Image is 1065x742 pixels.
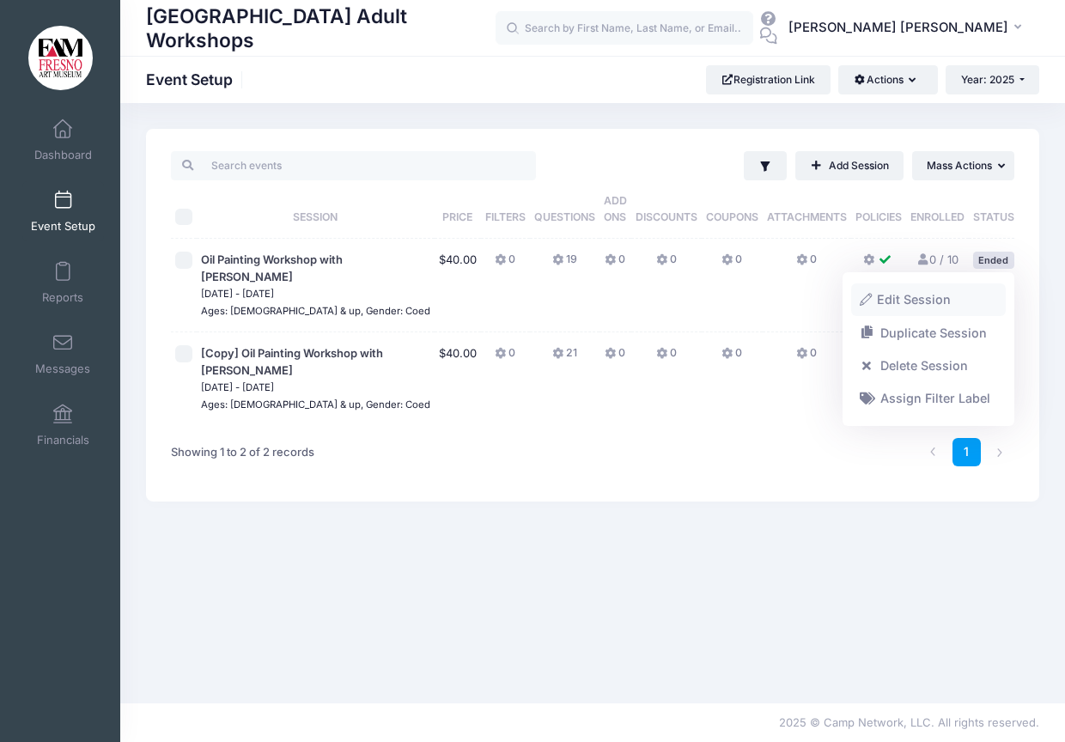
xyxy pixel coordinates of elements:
[552,252,577,277] button: 19
[171,433,314,472] div: Showing 1 to 2 of 2 records
[22,252,104,313] a: Reports
[851,283,1007,316] a: Edit Session
[530,180,599,239] th: Questions
[201,288,274,300] small: [DATE] - [DATE]
[946,65,1039,94] button: Year: 2025
[42,290,83,305] span: Reports
[22,181,104,241] a: Event Setup
[22,110,104,170] a: Dashboard
[552,345,577,370] button: 21
[197,180,435,239] th: Session
[605,252,625,277] button: 0
[201,381,274,393] small: [DATE] - [DATE]
[656,345,677,370] button: 0
[28,26,93,90] img: Fresno Art Museum Adult Workshops
[973,252,1014,268] div: Ended
[146,2,496,54] h1: [GEOGRAPHIC_DATA] Adult Workshops
[763,180,851,239] th: Attachments
[435,332,481,425] td: $40.00
[37,433,89,447] span: Financials
[906,180,969,239] th: Enrolled
[495,345,515,370] button: 0
[795,151,904,180] a: Add Session
[34,148,92,162] span: Dashboard
[22,324,104,384] a: Messages
[631,180,702,239] th: Discounts
[171,151,536,180] input: Search events
[721,345,742,370] button: 0
[201,346,383,377] span: [Copy] Oil Painting Workshop with [PERSON_NAME]
[969,180,1019,239] th: Status
[435,239,481,332] td: $40.00
[702,180,763,239] th: Coupons
[599,180,631,239] th: Add Ons
[31,219,95,234] span: Event Setup
[851,350,1007,382] a: Delete Session
[912,151,1014,180] button: Mass Actions
[35,362,90,376] span: Messages
[721,252,742,277] button: 0
[636,210,697,223] span: Discounts
[656,252,677,277] button: 0
[201,305,430,317] small: Ages: [DEMOGRAPHIC_DATA] & up, Gender: Coed
[796,345,817,370] button: 0
[435,180,481,239] th: Price
[777,9,1039,48] button: [PERSON_NAME] [PERSON_NAME]
[779,715,1039,729] span: 2025 © Camp Network, LLC. All rights reserved.
[796,252,817,277] button: 0
[706,210,758,223] span: Coupons
[146,70,247,88] h1: Event Setup
[201,398,430,411] small: Ages: [DEMOGRAPHIC_DATA] & up, Gender: Coed
[604,194,627,223] span: Add Ons
[916,252,958,266] a: 0 / 10
[495,252,515,277] button: 0
[838,65,937,94] button: Actions
[767,210,847,223] span: Attachments
[481,180,530,239] th: Filters
[496,11,753,46] input: Search by First Name, Last Name, or Email...
[851,316,1007,349] a: Duplicate Session
[961,73,1014,86] span: Year: 2025
[605,345,625,370] button: 0
[201,252,343,283] span: Oil Painting Workshop with [PERSON_NAME]
[851,382,1007,415] a: Assign Filter Label
[952,438,981,466] a: 1
[927,159,992,172] span: Mass Actions
[855,210,902,223] span: Policies
[706,65,831,94] a: Registration Link
[534,210,595,223] span: Questions
[22,395,104,455] a: Financials
[788,18,1008,37] span: [PERSON_NAME] [PERSON_NAME]
[851,180,906,239] th: Policies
